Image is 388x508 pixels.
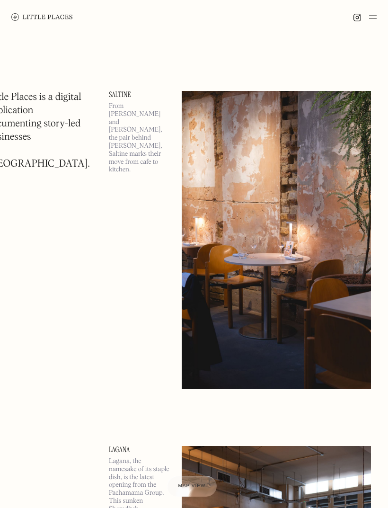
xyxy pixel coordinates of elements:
span: Map view [178,483,206,489]
a: Map view [167,476,217,497]
a: Lagana [109,446,170,454]
img: Saltine [182,91,371,389]
p: From [PERSON_NAME] and [PERSON_NAME], the pair behind [PERSON_NAME], Saltine marks their move fro... [109,102,170,174]
a: Saltine [109,91,170,98]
